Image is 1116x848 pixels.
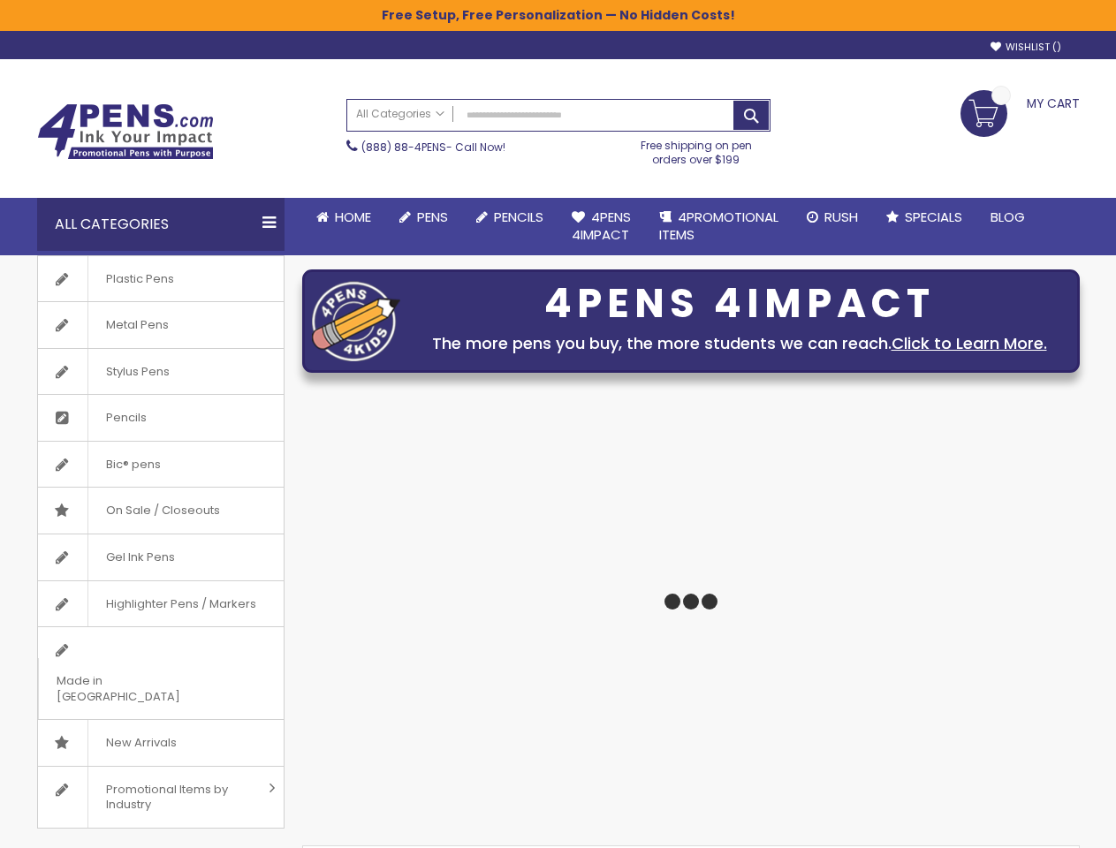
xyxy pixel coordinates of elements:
span: Pencils [494,208,543,226]
a: Stylus Pens [38,349,284,395]
span: 4PROMOTIONAL ITEMS [659,208,778,244]
a: Blog [976,198,1039,237]
span: Gel Ink Pens [87,534,193,580]
a: Gel Ink Pens [38,534,284,580]
a: Pencils [462,198,558,237]
a: On Sale / Closeouts [38,488,284,534]
a: Promotional Items by Industry [38,767,284,828]
span: Highlighter Pens / Markers [87,581,274,627]
span: Pens [417,208,448,226]
a: Wishlist [991,41,1061,54]
span: Plastic Pens [87,256,192,302]
span: - Call Now! [361,140,505,155]
span: Made in [GEOGRAPHIC_DATA] [38,658,239,719]
span: Metal Pens [87,302,186,348]
span: Specials [905,208,962,226]
a: Specials [872,198,976,237]
a: Highlighter Pens / Markers [38,581,284,627]
span: Blog [991,208,1025,226]
a: (888) 88-4PENS [361,140,446,155]
span: All Categories [356,107,444,121]
span: 4Pens 4impact [572,208,631,244]
img: 4Pens Custom Pens and Promotional Products [37,103,214,160]
a: Metal Pens [38,302,284,348]
a: 4Pens4impact [558,198,645,255]
div: 4PENS 4IMPACT [409,285,1070,322]
a: Home [302,198,385,237]
div: Free shipping on pen orders over $199 [622,132,771,167]
a: New Arrivals [38,720,284,766]
a: Click to Learn More. [892,332,1047,354]
a: Rush [793,198,872,237]
span: Bic® pens [87,442,178,488]
a: Plastic Pens [38,256,284,302]
span: Stylus Pens [87,349,187,395]
span: Rush [824,208,858,226]
span: Home [335,208,371,226]
div: The more pens you buy, the more students we can reach. [409,331,1070,356]
a: 4PROMOTIONALITEMS [645,198,793,255]
img: four_pen_logo.png [312,281,400,361]
a: Pens [385,198,462,237]
span: Promotional Items by Industry [87,767,262,828]
a: Pencils [38,395,284,441]
a: Bic® pens [38,442,284,488]
span: On Sale / Closeouts [87,488,238,534]
a: Made in [GEOGRAPHIC_DATA] [38,627,284,719]
span: New Arrivals [87,720,194,766]
div: All Categories [37,198,285,251]
a: All Categories [347,100,453,129]
span: Pencils [87,395,164,441]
